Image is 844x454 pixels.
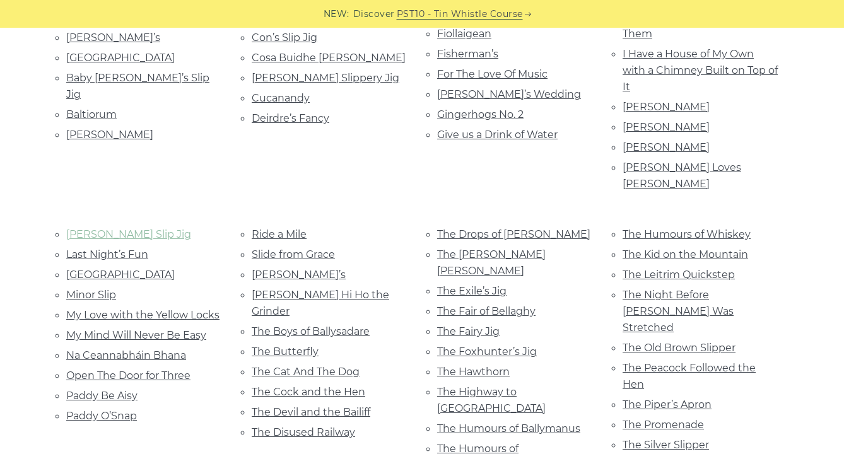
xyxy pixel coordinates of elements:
[623,399,712,410] a: The Piper’s Apron
[66,52,175,64] a: [GEOGRAPHIC_DATA]
[252,426,355,438] a: The Disused Railway
[437,108,524,120] a: Gingerhogs No. 2
[252,269,346,281] a: [PERSON_NAME]’s
[623,248,748,260] a: The Kid on the Mountain
[437,88,581,100] a: [PERSON_NAME]’s Wedding
[66,349,186,361] a: Na Ceannabháin Bhana
[623,48,778,93] a: I Have a House of My Own with a Chimney Built on Top of It
[252,366,360,378] a: The Cat And The Dog
[252,228,307,240] a: Ride a Mile
[252,112,329,124] a: Deirdre’s Fancy
[623,342,736,354] a: The Old Brown Slipper
[623,161,741,190] a: [PERSON_NAME] Loves [PERSON_NAME]
[252,289,389,317] a: [PERSON_NAME] Hi Ho the Grinder
[623,101,710,113] a: [PERSON_NAME]
[623,362,756,390] a: The Peacock Followed the Hen
[324,7,349,21] span: NEW:
[437,366,510,378] a: The Hawthorn
[437,305,536,317] a: The Fair of Bellaghy
[252,386,365,398] a: The Cock and the Hen
[397,7,523,21] a: PST10 - Tin Whistle Course
[623,439,709,451] a: The Silver Slipper
[66,309,220,321] a: My Love with the Yellow Locks
[623,121,710,133] a: [PERSON_NAME]
[252,92,310,104] a: Cucanandy
[437,129,558,141] a: Give us a Drink of Water
[252,72,399,84] a: [PERSON_NAME] Slippery Jig
[353,7,395,21] span: Discover
[66,289,116,301] a: Minor Slip
[66,129,153,141] a: [PERSON_NAME]
[623,269,735,281] a: The Leitrim Quickstep
[437,422,580,434] a: The Humours of Ballymanus
[66,410,137,422] a: Paddy O’Snap
[66,269,175,281] a: [GEOGRAPHIC_DATA]
[623,419,704,431] a: The Promenade
[437,386,546,414] a: The Highway to [GEOGRAPHIC_DATA]
[252,406,370,418] a: The Devil and the Bailiff
[623,289,734,334] a: The Night Before [PERSON_NAME] Was Stretched
[252,346,319,358] a: The Butterfly
[437,346,537,358] a: The Foxhunter’s Jig
[66,390,138,402] a: Paddy Be Aisy
[252,325,370,337] a: The Boys of Ballysadare
[252,248,335,260] a: Slide from Grace
[623,228,751,240] a: The Humours of Whiskey
[66,72,209,100] a: Baby [PERSON_NAME]’s Slip Jig
[66,370,190,381] a: Open The Door for Three
[437,28,491,40] a: Fiollaigean
[437,285,507,297] a: The Exile’s Jig
[66,228,191,240] a: [PERSON_NAME] Slip Jig
[437,228,590,240] a: The Drops of [PERSON_NAME]
[437,68,548,80] a: For The Love Of Music
[66,108,117,120] a: Baltiorum
[66,248,148,260] a: Last Night’s Fun
[437,248,546,277] a: The [PERSON_NAME] [PERSON_NAME]
[66,32,160,44] a: [PERSON_NAME]’s
[252,32,317,44] a: Con’s Slip Jig
[66,329,206,341] a: My Mind Will Never Be Easy
[437,325,500,337] a: The Fairy Jig
[623,141,710,153] a: [PERSON_NAME]
[252,52,406,64] a: Cosa Buidhe [PERSON_NAME]
[437,48,498,60] a: Fisherman’s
